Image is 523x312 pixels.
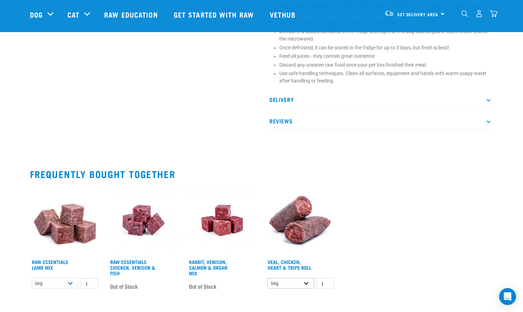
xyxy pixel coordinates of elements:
[108,185,179,255] img: Chicken Venison mix 1655
[279,70,490,85] p: Use safe handling techniques. Clean all surfaces, equipment and hands with warm soapy water after...
[167,0,263,29] a: Get started with Raw
[266,92,493,108] p: Delivery
[475,10,483,17] img: user.png
[279,44,490,51] p: Once defrosted, it can be stored in the fridge for up to 3 days, but fresh is best!
[110,281,138,291] span: Out of Stock
[97,0,166,29] a: Raw Education
[189,281,216,291] span: Out of Stock
[279,28,490,43] p: Defrost in a sealed container in the fridge overnight or in a bag submerged in warm water (not in...
[263,0,304,29] a: Vethub
[30,185,100,255] img: ?1041 RE Lamb Mix 01
[187,185,257,255] img: Rabbit Venison Salmon Organ 1688
[490,10,497,17] img: home-icon@2x.png
[397,13,438,16] span: Set Delivery Area
[266,113,493,129] p: Reviews
[267,260,311,268] a: Veal, Chicken, Heart & Tripe Roll
[32,260,68,268] a: Raw Essentials Lamb Mix
[461,10,468,17] img: home-icon-1@2x.png
[81,278,98,289] input: 1
[384,10,394,17] img: van-moving.png
[110,260,155,274] a: Raw Essentials Chicken, Venison & Fish
[189,260,227,274] a: Rabbit, Venison, Salmon & Organ Mix
[30,9,43,20] a: Dog
[279,53,490,60] p: Feed all juices - they contain great nutrients!
[266,185,336,255] img: 1263 Chicken Organ Roll 02
[30,169,493,179] h2: Frequently bought together
[279,61,490,69] p: Discard any uneaten raw food once your pet has finished their meal.
[499,288,516,305] div: Open Intercom Messenger
[67,9,79,20] a: Cat
[316,278,334,289] input: 1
